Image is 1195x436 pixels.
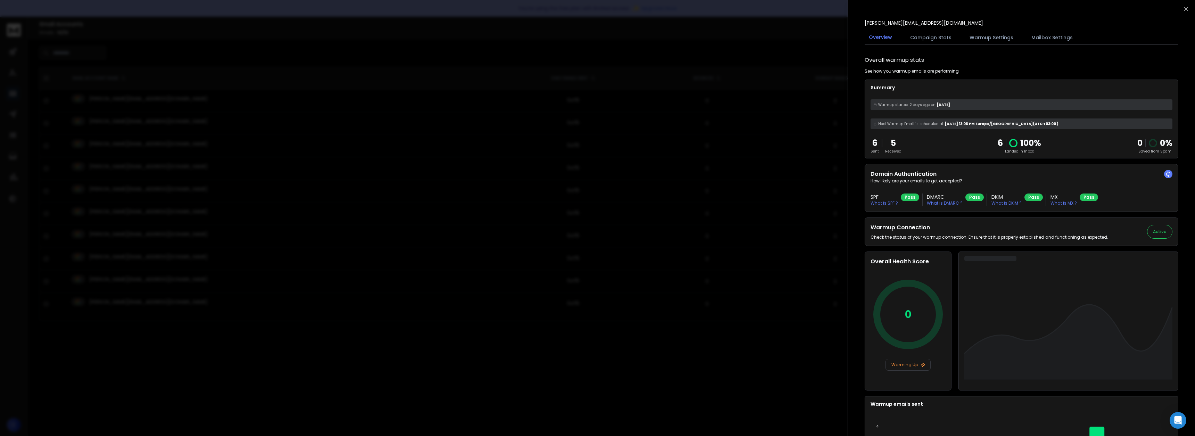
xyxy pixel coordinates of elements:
[865,56,924,64] h1: Overall warmup stats
[901,194,919,201] div: Pass
[889,362,928,368] p: Warming Up
[1024,194,1043,201] div: Pass
[1050,194,1077,200] h3: MX
[871,170,1172,178] h2: Domain Authentication
[865,68,959,74] p: See how you warmup emails are performing
[1050,200,1077,206] p: What is MX ?
[1160,138,1172,149] p: 0 %
[871,223,1108,232] h2: Warmup Connection
[871,178,1172,184] p: How likely are your emails to get accepted?
[927,200,963,206] p: What is DMARC ?
[965,30,1017,45] button: Warmup Settings
[927,194,963,200] h3: DMARC
[965,194,984,201] div: Pass
[906,30,956,45] button: Campaign Stats
[1170,412,1186,429] div: Open Intercom Messenger
[1080,194,1098,201] div: Pass
[871,257,946,266] h2: Overall Health Score
[998,149,1041,154] p: Landed in Inbox
[871,84,1172,91] p: Summary
[998,138,1003,149] p: 6
[871,200,898,206] p: What is SPF ?
[865,30,896,46] button: Overview
[1147,225,1172,239] button: Active
[1020,138,1041,149] p: 100 %
[865,19,983,26] p: [PERSON_NAME][EMAIL_ADDRESS][DOMAIN_NAME]
[878,102,936,107] span: Warmup started 2 days ago on
[871,138,879,149] p: 6
[871,118,1172,129] div: [DATE] 13:08 PM Europe/[GEOGRAPHIC_DATA] (UTC +03:00 )
[876,424,879,428] tspan: 4
[905,308,912,321] p: 0
[878,121,943,126] span: Next Warmup Email is scheduled at
[1027,30,1077,45] button: Mailbox Settings
[885,149,901,154] p: Received
[871,149,879,154] p: Sent
[885,138,901,149] p: 5
[871,99,1172,110] div: [DATE]
[1137,149,1172,154] p: Saved from Spam
[871,194,898,200] h3: SPF
[991,200,1022,206] p: What is DKIM ?
[991,194,1022,200] h3: DKIM
[871,401,1172,408] p: Warmup emails sent
[1137,137,1143,149] strong: 0
[871,235,1108,240] p: Check the status of your warmup connection. Ensure that it is properly established and functionin...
